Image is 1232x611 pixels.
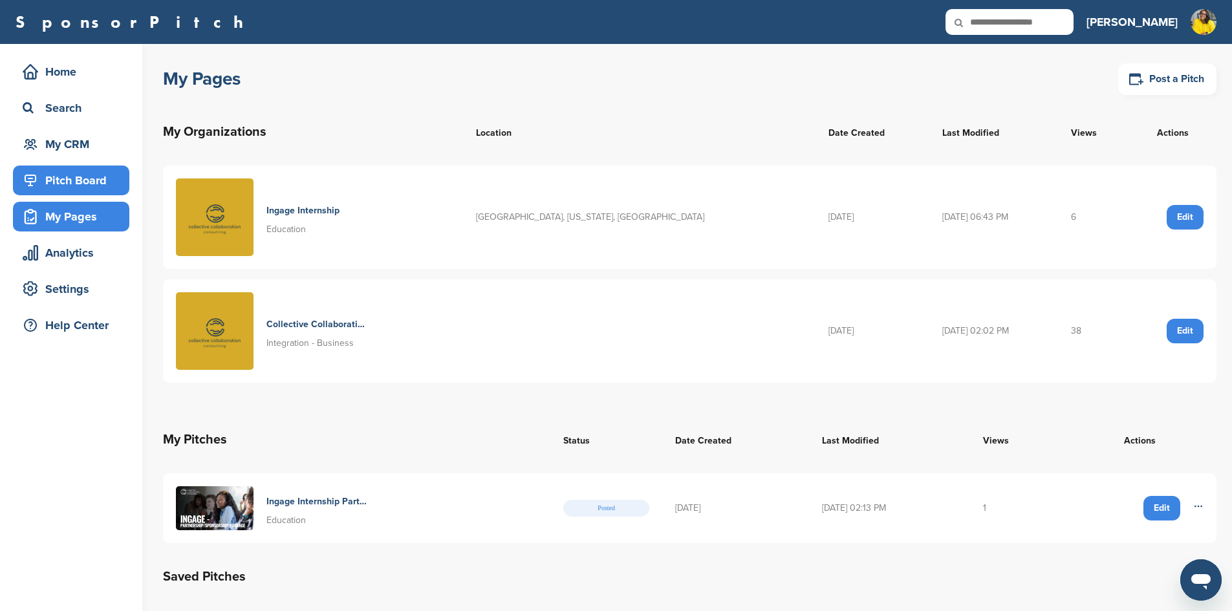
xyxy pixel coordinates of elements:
th: Actions [1130,109,1217,155]
h4: Collective Collaboration Consulting [266,317,367,332]
a: My CRM [13,129,129,159]
a: Edit [1143,496,1180,520]
td: [DATE] 06:43 PM [929,166,1057,269]
a: Home [13,57,129,87]
span: Integration - Business [266,338,354,348]
div: Help Center [19,314,129,337]
td: [DATE] 02:13 PM [809,473,970,543]
span: Education [266,515,306,526]
a: Edit [1167,205,1204,230]
th: Status [550,416,662,463]
th: Views [1058,109,1130,155]
h3: [PERSON_NAME] [1086,13,1178,31]
a: Search [13,93,129,123]
iframe: Button to launch messaging window [1180,559,1222,601]
a: Analytics [13,238,129,268]
a: Presentation ingage partnering for success Ingage Internship Partnering For Success Education [176,486,537,530]
td: 1 [970,473,1063,543]
h4: Ingage Internship Partnering For Success [266,495,367,509]
td: [DATE] [816,279,929,383]
span: Education [266,224,306,235]
td: [GEOGRAPHIC_DATA], [US_STATE], [GEOGRAPHIC_DATA] [463,166,816,269]
img: Untitled design [176,178,254,256]
a: Pitch Board [13,166,129,195]
a: My Pages [13,202,129,231]
a: Edit [1167,319,1204,343]
th: Last Modified [809,416,970,463]
th: Date Created [662,416,809,463]
h2: Saved Pitches [163,566,1216,587]
th: My Organizations [163,109,463,155]
h1: My Pages [163,67,241,91]
a: Post a Pitch [1118,63,1216,95]
th: Date Created [816,109,929,155]
a: Settings [13,274,129,304]
img: Untitled design (1) [1191,9,1216,35]
div: Analytics [19,241,129,264]
img: Untitled design [176,292,254,370]
td: 38 [1058,279,1130,383]
div: Settings [19,277,129,301]
td: [DATE] 02:02 PM [929,279,1057,383]
td: 6 [1058,166,1130,269]
th: Location [463,109,816,155]
a: Help Center [13,310,129,340]
th: My Pitches [163,416,550,463]
td: [DATE] [816,166,929,269]
h4: Ingage Internship [266,204,340,218]
th: Last Modified [929,109,1057,155]
a: [PERSON_NAME] [1086,8,1178,36]
img: Presentation ingage partnering for success [176,486,254,530]
td: [DATE] [662,473,809,543]
a: SponsorPitch [16,14,252,30]
th: Views [970,416,1063,463]
div: Home [19,60,129,83]
div: My CRM [19,133,129,156]
span: Posted [563,500,649,517]
a: Untitled design Collective Collaboration Consulting Integration - Business [176,292,450,370]
div: Search [19,96,129,120]
th: Actions [1063,416,1216,463]
div: Pitch Board [19,169,129,192]
div: My Pages [19,205,129,228]
a: Untitled design Ingage Internship Education [176,178,450,256]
